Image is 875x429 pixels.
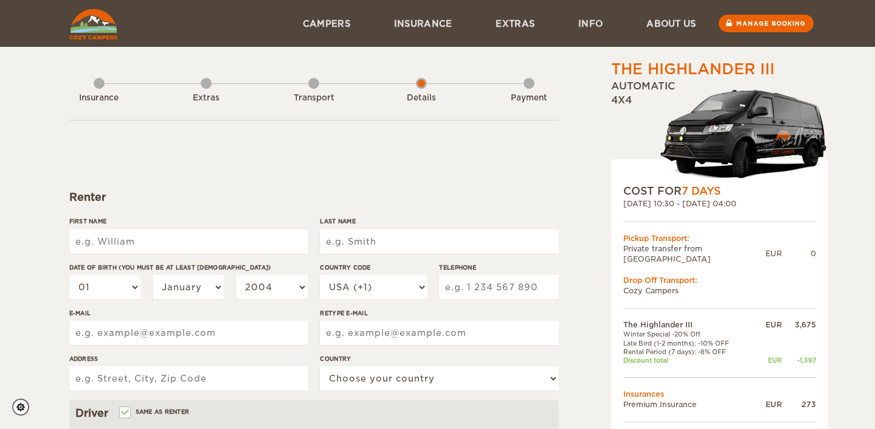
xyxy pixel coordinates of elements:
label: Retype E-mail [320,309,558,318]
div: Pickup Transport: [623,233,816,243]
div: Drop Off Transport: [623,275,816,285]
div: Extras [173,92,240,104]
div: Insurance [66,92,133,104]
label: Country Code [320,263,427,272]
td: The Highlander III [623,319,754,330]
label: Last Name [320,217,558,226]
td: Private transfer from [GEOGRAPHIC_DATA] [623,243,766,264]
div: 0 [782,248,816,259]
td: Late Bird (1-2 months): -10% OFF [623,339,754,347]
div: Transport [280,92,347,104]
input: e.g. Street, City, Zip Code [69,366,308,391]
a: Cookie settings [12,399,37,416]
div: Payment [496,92,562,104]
div: EUR [753,356,781,364]
div: 3,675 [782,319,816,330]
div: Renter [69,190,559,204]
input: e.g. example@example.com [69,321,308,345]
div: The Highlander III [611,59,775,80]
div: [DATE] 10:30 - [DATE] 04:00 [623,198,816,209]
img: stor-langur-4.png [660,83,828,184]
div: 273 [782,399,816,410]
td: Premium Insurance [623,399,754,410]
div: Automatic 4x4 [611,80,828,184]
label: Date of birth (You must be at least [DEMOGRAPHIC_DATA]) [69,263,308,272]
div: Driver [75,406,553,420]
label: First Name [69,217,308,226]
span: 7 Days [682,185,721,197]
div: COST FOR [623,184,816,198]
td: Insurances [623,389,816,399]
div: -1,397 [782,356,816,364]
div: EUR [753,399,781,410]
input: e.g. William [69,229,308,254]
label: Country [320,354,558,363]
div: EUR [766,248,782,259]
td: Rental Period (7 days): -8% OFF [623,347,754,356]
img: Cozy Campers [69,9,117,40]
label: E-mail [69,309,308,318]
input: Same as renter [120,410,128,417]
td: Cozy Campers [623,285,816,296]
label: Same as renter [120,406,190,417]
td: Discount total [623,356,754,364]
input: e.g. 1 234 567 890 [439,275,558,299]
td: Winter Special -20% Off [623,330,754,338]
div: Details [388,92,455,104]
a: Manage booking [719,15,814,32]
div: EUR [753,319,781,330]
input: e.g. example@example.com [320,321,558,345]
label: Address [69,354,308,363]
input: e.g. Smith [320,229,558,254]
label: Telephone [439,263,558,272]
